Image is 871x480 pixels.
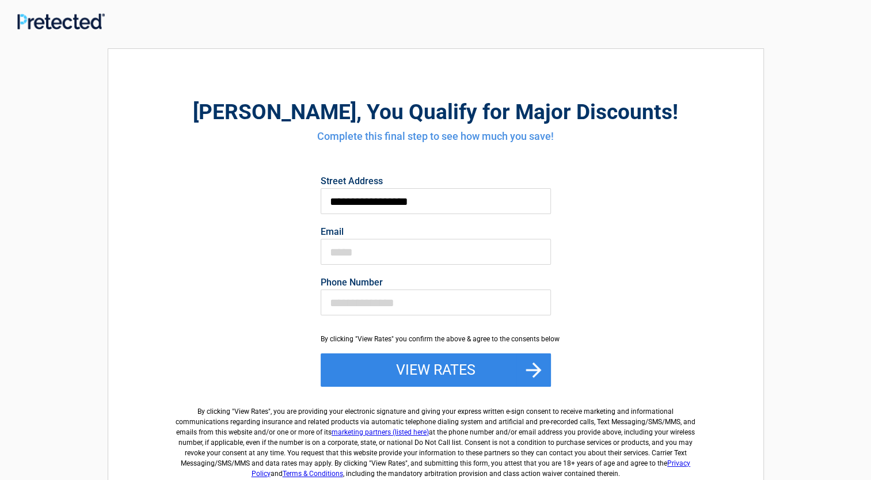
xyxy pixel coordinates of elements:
[17,13,105,29] img: Main Logo
[172,397,700,479] label: By clicking " ", you are providing your electronic signature and giving your express written e-si...
[252,459,691,478] a: Privacy Policy
[283,470,343,478] a: Terms & Conditions
[321,334,551,344] div: By clicking "View Rates" you confirm the above & agree to the consents below
[172,129,700,144] h4: Complete this final step to see how much you save!
[321,353,551,387] button: View Rates
[193,100,356,124] span: [PERSON_NAME]
[332,428,429,436] a: marketing partners (listed here)
[321,227,551,237] label: Email
[172,98,700,126] h2: , You Qualify for Major Discounts!
[321,177,551,186] label: Street Address
[321,278,551,287] label: Phone Number
[234,407,268,416] span: View Rates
